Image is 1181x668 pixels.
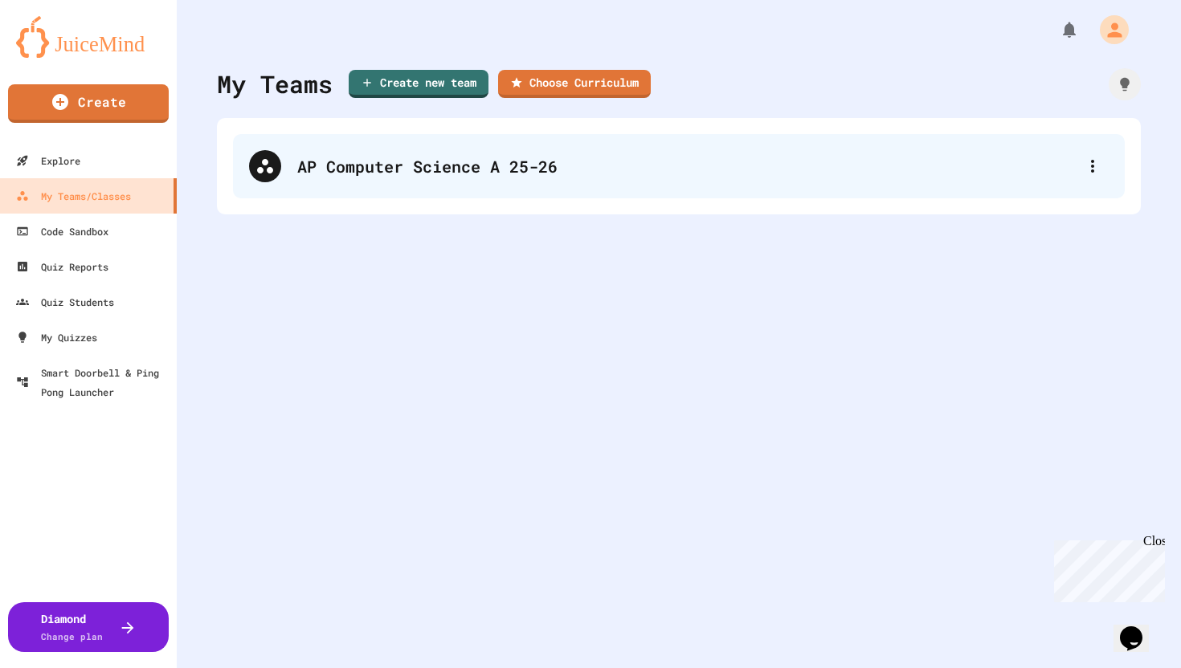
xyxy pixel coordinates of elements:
div: My Quizzes [16,328,97,347]
div: My Notifications [1030,16,1083,43]
div: My Account [1083,11,1133,48]
div: AP Computer Science A 25-26 [297,154,1077,178]
div: Smart Doorbell & Ping Pong Launcher [16,363,170,401]
a: Create [8,84,169,123]
div: AP Computer Science A 25-26 [233,134,1125,198]
img: logo-orange.svg [16,16,161,58]
a: Create new team [349,70,488,98]
a: Choose Curriculum [498,70,651,98]
div: Quiz Reports [16,257,108,276]
div: My Teams/Classes [16,186,131,206]
div: Explore [16,151,80,170]
iframe: chat widget [1048,534,1165,602]
div: My Teams [217,66,333,102]
div: Code Sandbox [16,222,108,241]
div: Quiz Students [16,292,114,312]
div: Chat with us now!Close [6,6,111,102]
span: Change plan [41,630,103,642]
button: DiamondChange plan [8,602,169,652]
div: Diamond [41,610,103,644]
div: How it works [1109,68,1141,100]
iframe: chat widget [1114,604,1165,652]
